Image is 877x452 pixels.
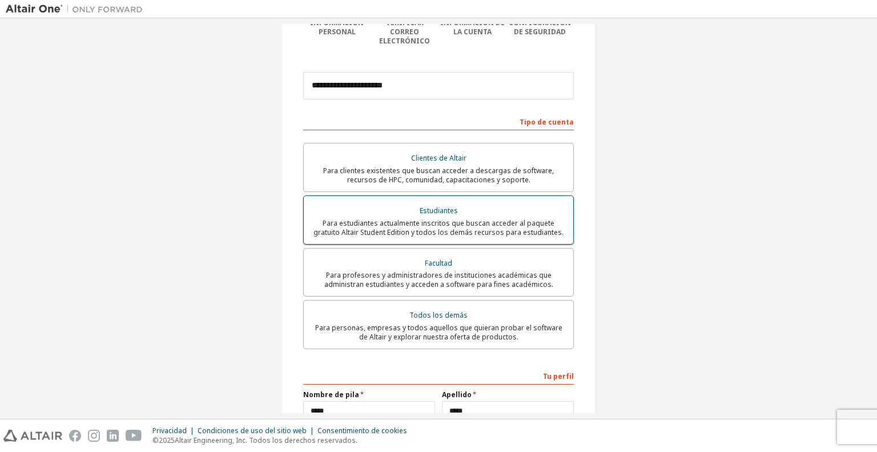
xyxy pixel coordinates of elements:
font: Para clientes existentes que buscan acceder a descargas de software, recursos de HPC, comunidad, ... [323,166,554,185]
font: Nombre de pila [303,390,359,399]
img: youtube.svg [126,430,142,442]
img: altair_logo.svg [3,430,62,442]
font: Privacidad [152,426,187,435]
img: facebook.svg [69,430,81,442]
font: Para profesores y administradores de instituciones académicas que administran estudiantes y acced... [324,270,553,289]
font: Facultad [425,258,452,268]
font: Estudiantes [420,206,458,215]
font: Condiciones de uso del sitio web [198,426,307,435]
font: Todos los demás [409,310,468,320]
font: Información de la cuenta [440,18,505,37]
font: Tipo de cuenta [520,117,574,127]
font: Tu perfil [543,371,574,381]
font: Información personal [310,18,364,37]
img: instagram.svg [88,430,100,442]
font: Apellido [442,390,472,399]
img: Altair Uno [6,3,148,15]
font: Clientes de Altair [411,153,466,163]
font: © [152,435,159,445]
font: Altair Engineering, Inc. Todos los derechos reservados. [175,435,357,445]
font: Para personas, empresas y todos aquellos que quieran probar el software de Altair y explorar nues... [315,323,562,342]
font: 2025 [159,435,175,445]
font: Consentimiento de cookies [317,426,407,435]
font: Para estudiantes actualmente inscritos que buscan acceder al paquete gratuito Altair Student Edit... [313,218,564,237]
font: Configuración de seguridad [509,18,571,37]
font: Verificar correo electrónico [379,18,430,46]
img: linkedin.svg [107,430,119,442]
